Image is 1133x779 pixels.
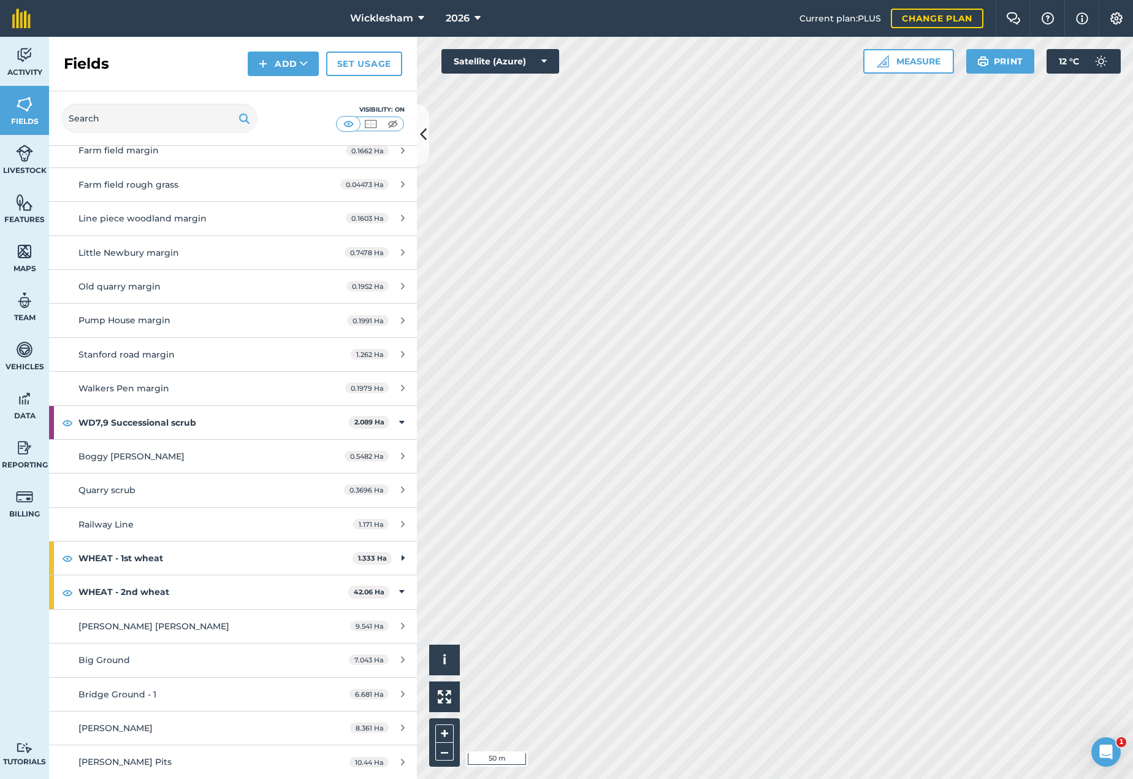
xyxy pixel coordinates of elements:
[349,757,389,767] span: 10.44 Ha
[1006,12,1021,25] img: Two speech bubbles overlapping with the left bubble in the forefront
[49,304,417,337] a: Pump House margin0.1991 Ha
[49,168,417,201] a: Farm field rough grass0.04473 Ha
[78,451,185,462] span: Boggy [PERSON_NAME]
[385,118,400,130] img: svg+xml;base64,PHN2ZyB4bWxucz0iaHR0cDovL3d3dy53My5vcmcvMjAwMC9zdmciIHdpZHRoPSI1MCIgaGVpZ2h0PSI0MC...
[977,54,989,69] img: svg+xml;base64,PHN2ZyB4bWxucz0iaHR0cDovL3d3dy53My5vcmcvMjAwMC9zdmciIHdpZHRoPSIxOSIgaGVpZ2h0PSIyNC...
[16,144,33,163] img: svg+xml;base64,PD94bWwgdmVyc2lvbj0iMS4wIiBlbmNvZGluZz0idXRmLTgiPz4KPCEtLSBHZW5lcmF0b3I6IEFkb2JlIE...
[863,49,954,74] button: Measure
[49,508,417,541] a: Railway Line1.171 Ha
[49,270,417,303] a: Old quarry margin0.1952 Ha
[78,519,134,530] span: Railway Line
[877,55,889,67] img: Ruler icon
[349,689,389,699] span: 6.681 Ha
[1047,49,1121,74] button: 12 °C
[358,554,387,562] strong: 1.333 Ha
[78,281,161,292] span: Old quarry margin
[16,95,33,113] img: svg+xml;base64,PHN2ZyB4bWxucz0iaHR0cDovL3d3dy53My5vcmcvMjAwMC9zdmciIHdpZHRoPSI1NiIgaGVpZ2h0PSI2MC...
[49,712,417,745] a: [PERSON_NAME]8.361 Ha
[351,349,389,359] span: 1.262 Ha
[78,179,178,190] span: Farm field rough grass
[248,52,319,76] button: Add
[78,689,156,700] span: Bridge Ground - 1
[78,756,172,767] span: [PERSON_NAME] Pits
[78,383,169,394] span: Walkers Pen margin
[345,247,389,258] span: 0.7478 Ha
[1089,49,1113,74] img: svg+xml;base64,PD94bWwgdmVyc2lvbj0iMS4wIiBlbmNvZGluZz0idXRmLTgiPz4KPCEtLSBHZW5lcmF0b3I6IEFkb2JlIE...
[16,193,33,212] img: svg+xml;base64,PHN2ZyB4bWxucz0iaHR0cDovL3d3dy53My5vcmcvMjAwMC9zdmciIHdpZHRoPSI1NiIgaGVpZ2h0PSI2MC...
[16,488,33,506] img: svg+xml;base64,PD94bWwgdmVyc2lvbj0iMS4wIiBlbmNvZGluZz0idXRmLTgiPz4KPCEtLSBHZW5lcmF0b3I6IEFkb2JlIE...
[49,542,417,575] div: WHEAT - 1st wheat1.333 Ha
[340,179,389,190] span: 0.04473 Ha
[16,439,33,457] img: svg+xml;base64,PD94bWwgdmVyc2lvbj0iMS4wIiBlbmNvZGluZz0idXRmLTgiPz4KPCEtLSBHZW5lcmF0b3I6IEFkb2JlIE...
[78,654,130,666] span: Big Ground
[1076,11,1088,26] img: svg+xml;base64,PHN2ZyB4bWxucz0iaHR0cDovL3d3dy53My5vcmcvMjAwMC9zdmciIHdpZHRoPSIxNyIgaGVpZ2h0PSIxNy...
[49,474,417,507] a: Quarry scrub0.3696 Ha
[353,519,389,529] span: 1.171 Ha
[49,643,417,677] a: Big Ground7.043 Ha
[891,9,983,28] a: Change plan
[1091,737,1121,767] iframe: Intercom live chat
[16,46,33,64] img: svg+xml;base64,PD94bWwgdmVyc2lvbj0iMS4wIiBlbmNvZGluZz0idXRmLTgiPz4KPCEtLSBHZW5lcmF0b3I6IEFkb2JlIE...
[363,118,378,130] img: svg+xml;base64,PHN2ZyB4bWxucz0iaHR0cDovL3d3dy53My5vcmcvMjAwMC9zdmciIHdpZHRoPSI1MCIgaGVpZ2h0PSI0MC...
[78,315,170,326] span: Pump House margin
[49,202,417,235] a: Line piece woodland margin0.1603 Ha
[345,451,389,461] span: 0.5482 Ha
[62,551,73,566] img: svg+xml;base64,PHN2ZyB4bWxucz0iaHR0cDovL3d3dy53My5vcmcvMjAwMC9zdmciIHdpZHRoPSIxOCIgaGVpZ2h0PSIyNC...
[443,652,446,667] span: i
[49,134,417,167] a: Farm field margin0.1662 Ha
[61,104,257,133] input: Search
[62,415,73,430] img: svg+xml;base64,PHN2ZyB4bWxucz0iaHR0cDovL3d3dy53My5vcmcvMjAwMC9zdmciIHdpZHRoPSIxOCIgaGVpZ2h0PSIyNC...
[350,11,413,26] span: Wicklesham
[49,575,417,608] div: WHEAT - 2nd wheat42.06 Ha
[429,645,460,675] button: i
[346,145,389,156] span: 0.1662 Ha
[347,315,389,326] span: 0.1991 Ha
[12,9,31,28] img: fieldmargin Logo
[350,621,389,631] span: 9.541 Ha
[438,690,451,704] img: Four arrows, one pointing top left, one top right, one bottom right and the last bottom left
[326,52,402,76] a: Set usage
[78,575,348,608] strong: WHEAT - 2nd wheat
[16,389,33,408] img: svg+xml;base64,PD94bWwgdmVyc2lvbj0iMS4wIiBlbmNvZGluZz0idXRmLTgiPz4KPCEtLSBHZW5lcmF0b3I6IEFkb2JlIE...
[78,485,135,496] span: Quarry scrub
[341,118,356,130] img: svg+xml;base64,PHN2ZyB4bWxucz0iaHR0cDovL3d3dy53My5vcmcvMjAwMC9zdmciIHdpZHRoPSI1MCIgaGVpZ2h0PSI0MC...
[49,745,417,778] a: [PERSON_NAME] Pits10.44 Ha
[78,621,229,632] span: [PERSON_NAME] [PERSON_NAME]
[49,610,417,643] a: [PERSON_NAME] [PERSON_NAME]9.541 Ha
[346,281,389,291] span: 0.1952 Ha
[1059,49,1079,74] span: 12 ° C
[350,723,389,733] span: 8.361 Ha
[435,724,454,743] button: +
[446,11,470,26] span: 2026
[16,242,33,261] img: svg+xml;base64,PHN2ZyB4bWxucz0iaHR0cDovL3d3dy53My5vcmcvMjAwMC9zdmciIHdpZHRoPSI1NiIgaGVpZ2h0PSI2MC...
[238,111,250,126] img: svg+xml;base64,PHN2ZyB4bWxucz0iaHR0cDovL3d3dy53My5vcmcvMjAwMC9zdmciIHdpZHRoPSIxOSIgaGVpZ2h0PSIyNC...
[16,742,33,754] img: svg+xml;base64,PD94bWwgdmVyc2lvbj0iMS4wIiBlbmNvZGluZz0idXRmLTgiPz4KPCEtLSBHZW5lcmF0b3I6IEFkb2JlIE...
[441,49,559,74] button: Satellite (Azure)
[78,349,175,360] span: Stanford road margin
[49,678,417,711] a: Bridge Ground - 16.681 Ha
[966,49,1035,74] button: Print
[354,588,384,596] strong: 42.06 Ha
[344,485,389,495] span: 0.3696 Ha
[354,418,384,426] strong: 2.089 Ha
[78,213,207,224] span: Line piece woodland margin
[49,406,417,439] div: WD7,9 Successional scrub2.089 Ha
[1109,12,1124,25] img: A cog icon
[435,743,454,761] button: –
[49,236,417,269] a: Little Newbury margin0.7478 Ha
[78,406,349,439] strong: WD7,9 Successional scrub
[62,585,73,600] img: svg+xml;base64,PHN2ZyB4bWxucz0iaHR0cDovL3d3dy53My5vcmcvMjAwMC9zdmciIHdpZHRoPSIxOCIgaGVpZ2h0PSIyNC...
[349,654,389,665] span: 7.043 Ha
[16,340,33,359] img: svg+xml;base64,PD94bWwgdmVyc2lvbj0iMS4wIiBlbmNvZGluZz0idXRmLTgiPz4KPCEtLSBHZW5lcmF0b3I6IEFkb2JlIE...
[78,542,353,575] strong: WHEAT - 1st wheat
[336,105,405,115] div: Visibility: On
[64,54,109,74] h2: Fields
[345,383,389,393] span: 0.1979 Ha
[16,291,33,310] img: svg+xml;base64,PD94bWwgdmVyc2lvbj0iMS4wIiBlbmNvZGluZz0idXRmLTgiPz4KPCEtLSBHZW5lcmF0b3I6IEFkb2JlIE...
[78,145,159,156] span: Farm field margin
[78,247,179,258] span: Little Newbury margin
[49,372,417,405] a: Walkers Pen margin0.1979 Ha
[78,723,153,734] span: [PERSON_NAME]
[1116,737,1126,747] span: 1
[799,12,881,25] span: Current plan : PLUS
